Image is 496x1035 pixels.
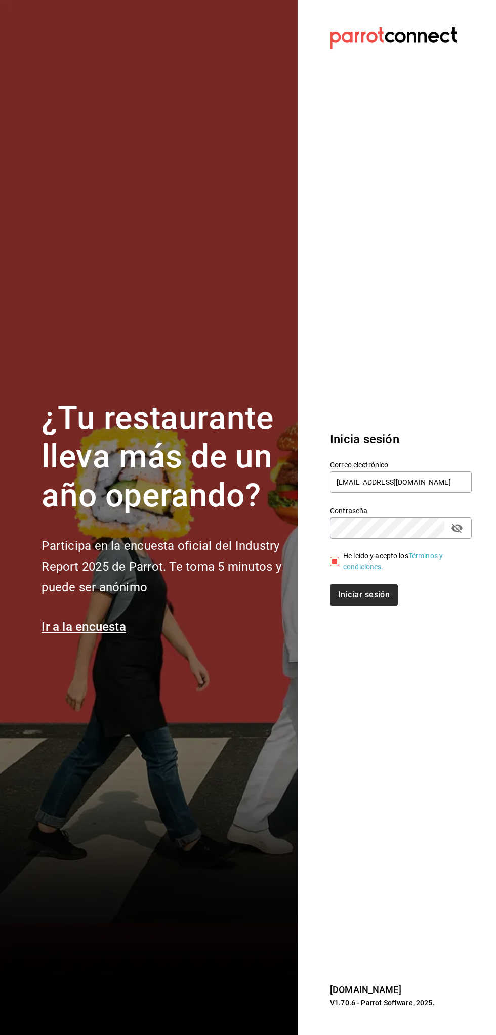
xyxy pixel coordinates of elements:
[330,998,472,1008] p: V1.70.6 - Parrot Software, 2025.
[448,520,466,537] button: passwordField
[330,984,401,995] a: [DOMAIN_NAME]
[330,471,472,493] input: Ingresa tu correo electrónico
[330,507,472,514] label: Contraseña
[343,552,443,571] a: Términos y condiciones.
[330,584,398,606] button: Iniciar sesión
[343,551,464,572] div: He leído y acepto los
[42,399,285,515] h1: ¿Tu restaurante lleva más de un año operando?
[330,430,472,448] h3: Inicia sesión
[330,461,472,468] label: Correo electrónico
[42,620,126,634] a: Ir a la encuesta
[42,536,285,597] h2: Participa en la encuesta oficial del Industry Report 2025 de Parrot. Te toma 5 minutos y puede se...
